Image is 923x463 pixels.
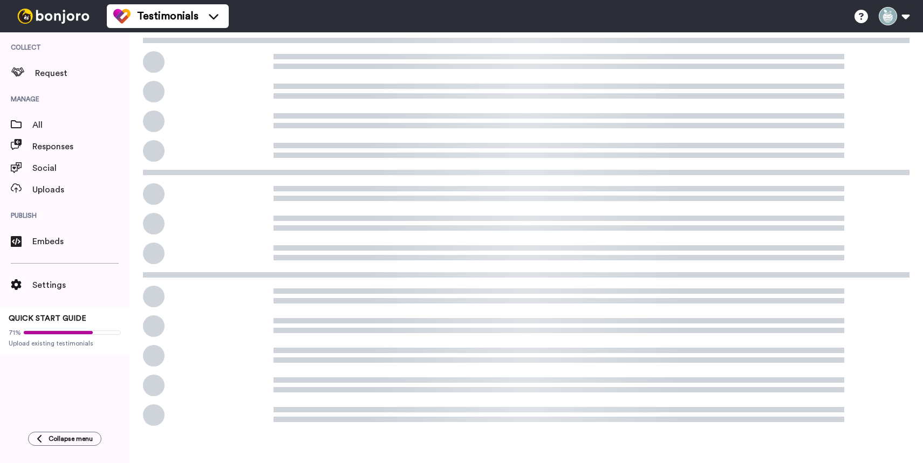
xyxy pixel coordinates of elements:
[32,183,129,196] span: Uploads
[32,162,129,175] span: Social
[35,67,129,80] span: Request
[137,9,199,24] span: Testimonials
[49,434,93,443] span: Collapse menu
[9,315,86,322] span: QUICK START GUIDE
[32,279,129,292] span: Settings
[9,339,121,348] span: Upload existing testimonials
[32,140,129,153] span: Responses
[32,235,129,248] span: Embeds
[28,432,101,446] button: Collapse menu
[13,9,94,24] img: bj-logo-header-white.svg
[32,119,129,132] span: All
[9,328,21,337] span: 71%
[113,8,131,25] img: tm-color.svg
